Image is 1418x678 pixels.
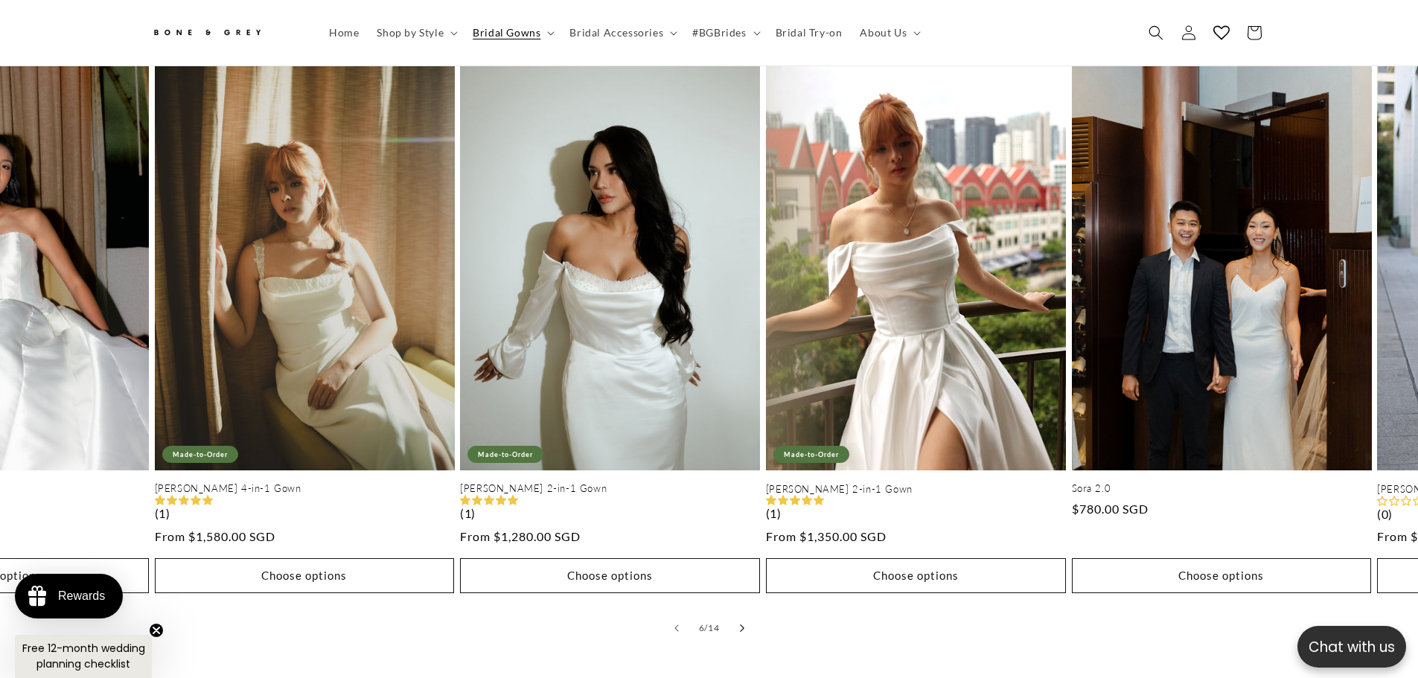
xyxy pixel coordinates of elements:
span: Free 12-month wedding planning checklist [22,641,145,671]
span: #BGBrides [692,26,746,39]
button: Choose options [460,558,760,593]
summary: #BGBrides [683,17,766,48]
span: Bridal Try-on [776,26,843,39]
button: Slide left [660,612,693,645]
a: Sora 2.0 [1072,482,1372,495]
button: Choose options [766,558,1066,593]
span: 6 [699,621,705,636]
div: Rewards [58,589,105,603]
summary: Search [1140,16,1172,49]
span: Bridal Accessories [569,26,663,39]
span: Bridal Gowns [473,26,540,39]
span: Shop by Style [377,26,444,39]
a: [PERSON_NAME] 2-in-1 Gown [460,482,760,495]
img: Bone and Grey Bridal [151,21,263,45]
button: Choose options [1072,558,1372,593]
summary: Bridal Gowns [464,17,561,48]
a: Home [320,17,368,48]
span: / [704,621,708,636]
a: [PERSON_NAME] 2-in-1 Gown [766,483,1066,496]
button: Slide right [726,612,758,645]
p: Chat with us [1297,636,1406,658]
a: [PERSON_NAME] 4-in-1 Gown [155,482,455,495]
button: Choose options [155,558,455,593]
summary: Shop by Style [368,17,464,48]
button: Close teaser [149,623,164,638]
a: Bone and Grey Bridal [145,15,305,51]
span: Home [329,26,359,39]
button: Open chatbox [1297,626,1406,668]
div: Free 12-month wedding planning checklistClose teaser [15,635,152,678]
summary: Bridal Accessories [561,17,683,48]
summary: About Us [851,17,927,48]
span: About Us [860,26,907,39]
span: 14 [708,621,719,636]
a: Bridal Try-on [767,17,852,48]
